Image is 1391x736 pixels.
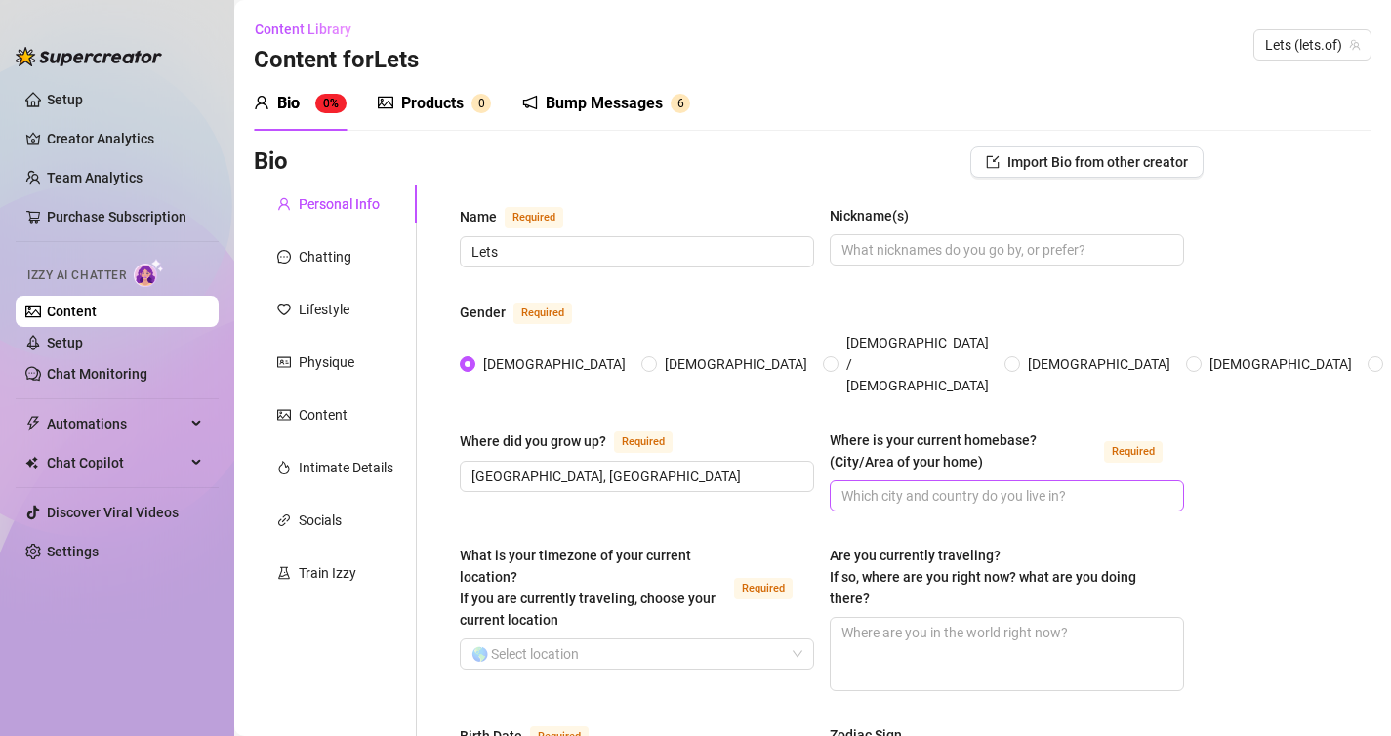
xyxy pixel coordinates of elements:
span: user [254,95,269,110]
span: team [1349,39,1361,51]
div: Nickname(s) [830,205,909,226]
span: message [277,250,291,264]
span: picture [378,95,393,110]
span: experiment [277,566,291,580]
span: thunderbolt [25,416,41,431]
label: Nickname(s) [830,205,922,226]
input: Name [471,241,798,263]
img: logo-BBDzfeDw.svg [16,47,162,66]
span: Automations [47,408,185,439]
sup: 0 [471,94,491,113]
a: Setup [47,92,83,107]
div: Products [401,92,464,115]
span: [DEMOGRAPHIC_DATA] [1202,353,1360,375]
div: Bump Messages [546,92,663,115]
h3: Bio [254,146,288,178]
span: [DEMOGRAPHIC_DATA] [1020,353,1178,375]
span: [DEMOGRAPHIC_DATA] / [DEMOGRAPHIC_DATA] [839,332,997,396]
img: Chat Copilot [25,456,38,470]
span: heart [277,303,291,316]
span: [DEMOGRAPHIC_DATA] [657,353,815,375]
input: Where is your current homebase? (City/Area of your home) [841,485,1168,507]
div: Gender [460,302,506,323]
span: fire [277,461,291,474]
sup: 0% [315,94,347,113]
span: idcard [277,355,291,369]
a: Creator Analytics [47,123,203,154]
a: Setup [47,335,83,350]
a: Purchase Subscription [47,201,203,232]
div: Intimate Details [299,457,393,478]
span: Required [734,578,793,599]
span: picture [277,408,291,422]
div: Where is your current homebase? (City/Area of your home) [830,429,1096,472]
div: Train Izzy [299,562,356,584]
span: Chat Copilot [47,447,185,478]
span: Required [614,431,673,453]
div: Bio [277,92,300,115]
input: Nickname(s) [841,239,1168,261]
a: Settings [47,544,99,559]
button: Import Bio from other creator [970,146,1204,178]
label: Gender [460,301,593,324]
span: Izzy AI Chatter [27,266,126,285]
a: Content [47,304,97,319]
h3: Content for Lets [254,45,419,76]
span: Import Bio from other creator [1007,154,1188,170]
span: notification [522,95,538,110]
span: 6 [677,97,684,110]
a: Chat Monitoring [47,366,147,382]
div: Socials [299,510,342,531]
div: Content [299,404,348,426]
a: Team Analytics [47,170,143,185]
span: Required [505,207,563,228]
sup: 6 [671,94,690,113]
div: Chatting [299,246,351,267]
span: import [986,155,1000,169]
span: [DEMOGRAPHIC_DATA] [475,353,634,375]
span: Required [1104,441,1163,463]
span: Lets (lets.of) [1265,30,1360,60]
label: Where is your current homebase? (City/Area of your home) [830,429,1184,472]
span: link [277,513,291,527]
label: Name [460,205,585,228]
div: Physique [299,351,354,373]
div: Name [460,206,497,227]
input: Where did you grow up? [471,466,798,487]
span: Required [513,303,572,324]
span: What is your timezone of your current location? If you are currently traveling, choose your curre... [460,548,716,628]
div: Personal Info [299,193,380,215]
span: Are you currently traveling? If so, where are you right now? what are you doing there? [830,548,1136,606]
div: Where did you grow up? [460,430,606,452]
span: user [277,197,291,211]
label: Where did you grow up? [460,429,694,453]
div: Lifestyle [299,299,349,320]
button: Content Library [254,14,367,45]
a: Discover Viral Videos [47,505,179,520]
img: AI Chatter [134,259,164,287]
span: Content Library [255,21,351,37]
